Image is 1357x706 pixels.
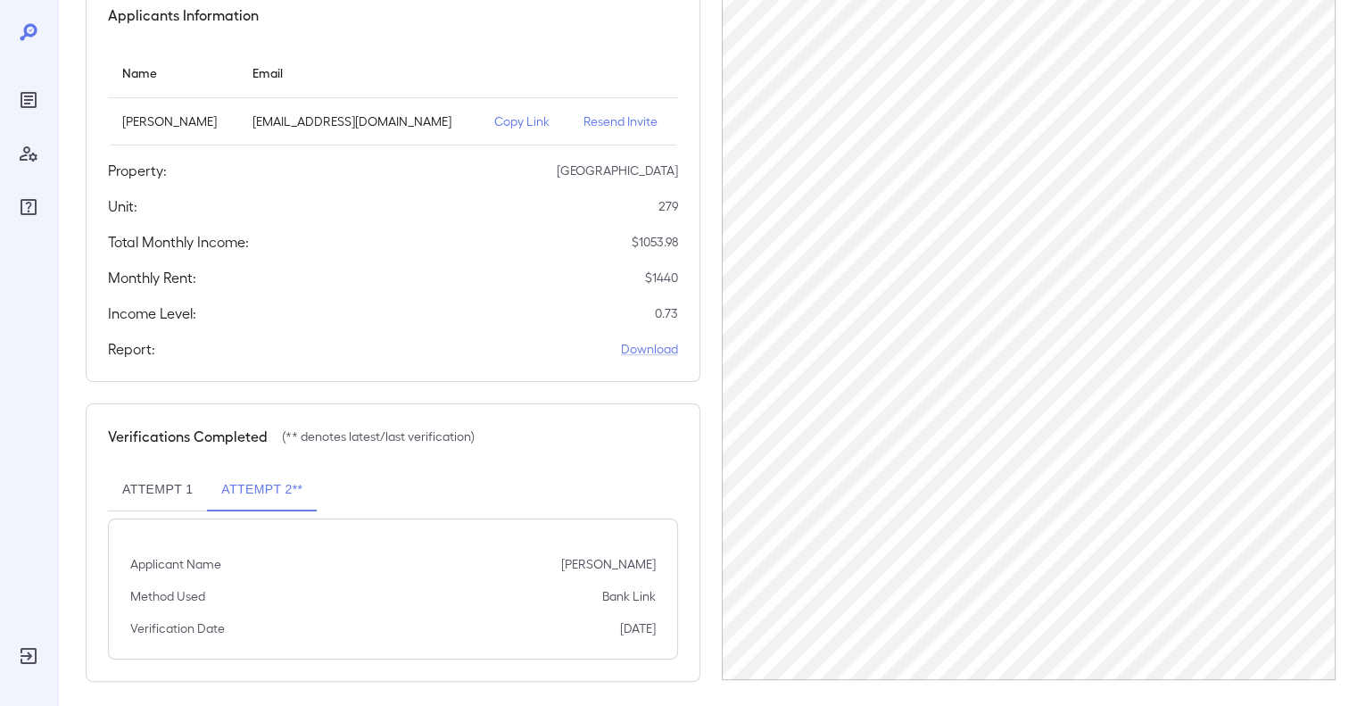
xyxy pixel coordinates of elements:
[282,428,475,445] p: (** denotes latest/last verification)
[658,197,678,215] p: 279
[14,642,43,670] div: Log Out
[645,269,678,287] p: $ 1440
[14,86,43,114] div: Reports
[494,112,555,130] p: Copy Link
[238,47,479,98] th: Email
[108,47,238,98] th: Name
[130,587,205,605] p: Method Used
[583,112,664,130] p: Resend Invite
[130,619,225,637] p: Verification Date
[108,426,268,447] h5: Verifications Completed
[561,555,656,573] p: [PERSON_NAME]
[557,162,678,179] p: [GEOGRAPHIC_DATA]
[602,587,656,605] p: Bank Link
[108,160,167,181] h5: Property:
[108,338,155,360] h5: Report:
[108,231,249,253] h5: Total Monthly Income:
[108,4,259,26] h5: Applicants Information
[207,469,317,511] button: Attempt 2**
[108,195,137,217] h5: Unit:
[252,112,465,130] p: [EMAIL_ADDRESS][DOMAIN_NAME]
[620,619,656,637] p: [DATE]
[14,193,43,221] div: FAQ
[14,139,43,168] div: Manage Users
[621,340,678,358] a: Download
[108,47,678,145] table: simple table
[108,469,207,511] button: Attempt 1
[108,267,196,288] h5: Monthly Rent:
[108,303,196,324] h5: Income Level:
[122,112,224,130] p: [PERSON_NAME]
[655,304,678,322] p: 0.73
[632,233,678,251] p: $ 1053.98
[130,555,221,573] p: Applicant Name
